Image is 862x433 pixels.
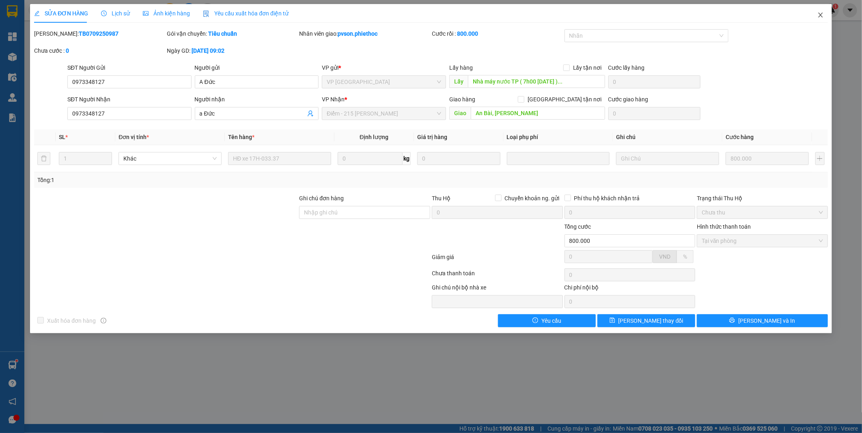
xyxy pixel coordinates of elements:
[327,107,441,120] span: Điểm - 215 Lý Thường Kiệt
[307,110,314,117] span: user-add
[167,46,298,55] div: Ngày GD:
[208,30,237,37] b: Tiêu chuẩn
[565,223,591,230] span: Tổng cước
[616,152,719,165] input: Ghi Chú
[524,95,605,104] span: [GEOGRAPHIC_DATA] tận nơi
[449,64,473,71] span: Lấy hàng
[403,152,411,165] span: kg
[37,176,332,184] div: Tổng: 1
[34,10,88,17] span: SỬA ĐƠN HÀNG
[167,29,298,38] div: Gói vận chuyển:
[203,11,209,17] img: icon
[608,75,700,88] input: Cước lấy hàng
[417,152,500,165] input: 0
[815,152,825,165] button: plus
[431,269,564,283] div: Chưa thanh toán
[360,134,388,140] span: Định lượng
[34,11,40,16] span: edit
[299,29,430,38] div: Nhân viên giao:
[192,47,224,54] b: [DATE] 09:02
[101,318,106,324] span: info-circle
[431,253,564,267] div: Giảm giá
[702,235,823,247] span: Tại văn phòng
[817,12,824,18] span: close
[565,283,696,295] div: Chi phí nội bộ
[449,75,468,88] span: Lấy
[697,223,751,230] label: Hình thức thanh toán
[498,314,596,327] button: exclamation-circleYêu cầu
[809,4,832,27] button: Close
[726,152,809,165] input: 0
[571,194,643,203] span: Phí thu hộ khách nhận trả
[67,63,192,72] div: SĐT Người Gửi
[327,76,441,88] span: VP Thái Bình
[44,316,99,325] span: Xuất hóa đơn hàng
[338,30,377,37] b: pvson.phiethoc
[101,10,130,17] span: Lịch sử
[457,30,478,37] b: 800.000
[541,316,561,325] span: Yêu cầu
[471,107,605,120] input: Dọc đường
[659,253,670,260] span: VND
[613,129,722,145] th: Ghi chú
[608,107,700,120] input: Cước giao hàng
[532,317,538,324] span: exclamation-circle
[34,29,165,38] div: [PERSON_NAME]:
[432,29,563,38] div: Cước rồi :
[143,11,149,16] span: picture
[702,206,823,219] span: Chưa thu
[322,96,345,103] span: VP Nhận
[618,316,683,325] span: [PERSON_NAME] thay đổi
[67,95,192,104] div: SĐT Người Nhận
[570,63,605,72] span: Lấy tận nơi
[66,47,69,54] b: 0
[79,30,119,37] b: TB0709250987
[726,134,754,140] span: Cước hàng
[449,107,471,120] span: Giao
[203,10,289,17] span: Yêu cầu xuất hóa đơn điện tử
[729,317,735,324] span: printer
[59,134,65,140] span: SL
[299,206,430,219] input: Ghi chú đơn hàng
[608,64,645,71] label: Cước lấy hàng
[449,96,475,103] span: Giao hàng
[101,11,107,16] span: clock-circle
[322,63,446,72] div: VP gửi
[610,317,615,324] span: save
[119,134,149,140] span: Đơn vị tính
[608,96,649,103] label: Cước giao hàng
[502,194,563,203] span: Chuyển khoản ng. gửi
[683,253,687,260] span: %
[468,75,605,88] input: Dọc đường
[738,316,795,325] span: [PERSON_NAME] và In
[417,134,447,140] span: Giá trị hàng
[34,46,165,55] div: Chưa cước :
[195,95,319,104] div: Người nhận
[597,314,695,327] button: save[PERSON_NAME] thay đổi
[37,152,50,165] button: delete
[504,129,613,145] th: Loại phụ phí
[697,314,828,327] button: printer[PERSON_NAME] và In
[228,134,254,140] span: Tên hàng
[143,10,190,17] span: Ảnh kiện hàng
[697,194,828,203] div: Trạng thái Thu Hộ
[123,152,217,165] span: Khác
[432,195,450,201] span: Thu Hộ
[299,195,344,201] label: Ghi chú đơn hàng
[195,63,319,72] div: Người gửi
[228,152,331,165] input: VD: Bàn, Ghế
[432,283,563,295] div: Ghi chú nội bộ nhà xe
